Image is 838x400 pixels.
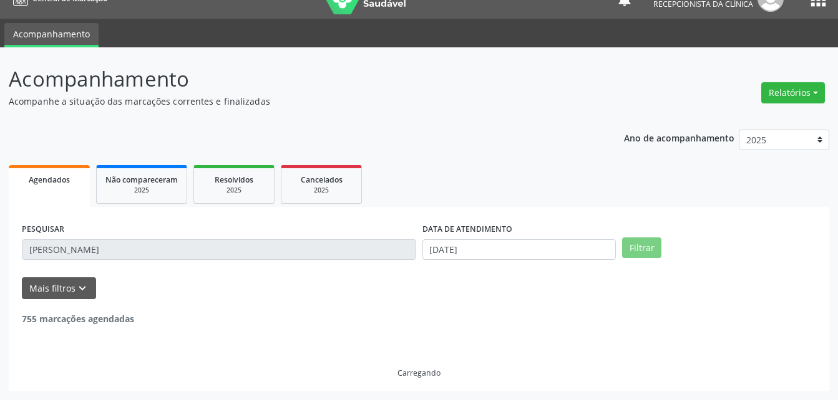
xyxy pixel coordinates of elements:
[624,130,734,145] p: Ano de acompanhamento
[422,239,616,260] input: Selecione um intervalo
[105,186,178,195] div: 2025
[76,282,89,295] i: keyboard_arrow_down
[105,174,178,185] span: Não compareceram
[203,186,265,195] div: 2025
[422,220,512,239] label: DATA DE ATENDIMENTO
[29,174,70,185] span: Agendados
[301,174,343,185] span: Cancelados
[22,313,134,325] strong: 755 marcações agendadas
[9,64,583,95] p: Acompanhamento
[9,95,583,108] p: Acompanhe a situação das marcações correntes e finalizadas
[22,277,96,299] button: Mais filtroskeyboard_arrow_down
[622,237,661,259] button: Filtrar
[22,220,64,239] label: PESQUISAR
[290,186,353,195] div: 2025
[4,23,99,47] a: Acompanhamento
[215,174,253,185] span: Resolvidos
[397,368,441,378] div: Carregando
[761,82,825,103] button: Relatórios
[22,239,416,260] input: Nome, CNS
